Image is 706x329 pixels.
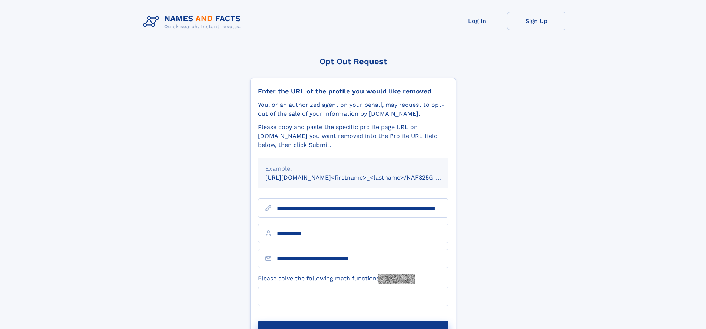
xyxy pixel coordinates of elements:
small: [URL][DOMAIN_NAME]<firstname>_<lastname>/NAF325G-xxxxxxxx [265,174,463,181]
div: You, or an authorized agent on your behalf, may request to opt-out of the sale of your informatio... [258,101,448,118]
div: Enter the URL of the profile you would like removed [258,87,448,95]
a: Log In [448,12,507,30]
a: Sign Up [507,12,566,30]
label: Please solve the following math function: [258,274,415,284]
div: Example: [265,164,441,173]
div: Opt Out Request [250,57,456,66]
div: Please copy and paste the specific profile page URL on [DOMAIN_NAME] you want removed into the Pr... [258,123,448,149]
img: Logo Names and Facts [140,12,247,32]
